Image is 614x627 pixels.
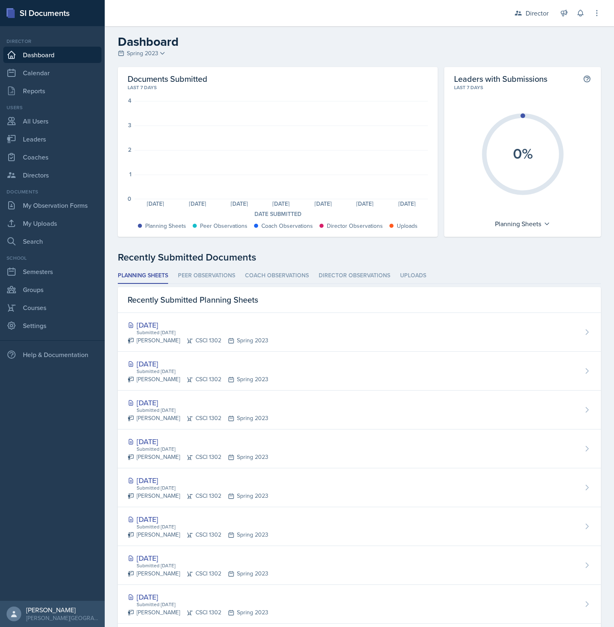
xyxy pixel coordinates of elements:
[128,147,131,153] div: 2
[454,74,547,84] h2: Leaders with Submissions
[319,268,390,284] li: Director Observations
[327,222,383,230] div: Director Observations
[302,201,344,207] div: [DATE]
[178,268,235,284] li: Peer Observations
[136,407,268,414] div: Submitted [DATE]
[3,38,101,45] div: Director
[118,507,601,546] a: [DATE] Submitted [DATE] [PERSON_NAME]CSCI 1302Spring 2023
[118,352,601,391] a: [DATE] Submitted [DATE] [PERSON_NAME]CSCI 1302Spring 2023
[118,313,601,352] a: [DATE] Submitted [DATE] [PERSON_NAME]CSCI 1302Spring 2023
[26,614,98,622] div: [PERSON_NAME][GEOGRAPHIC_DATA]
[129,171,131,177] div: 1
[136,445,268,453] div: Submitted [DATE]
[128,196,131,202] div: 0
[218,201,260,207] div: [DATE]
[128,492,268,500] div: [PERSON_NAME] CSCI 1302 Spring 2023
[386,201,428,207] div: [DATE]
[118,468,601,507] a: [DATE] Submitted [DATE] [PERSON_NAME]CSCI 1302Spring 2023
[118,268,168,284] li: Planning Sheets
[128,358,268,369] div: [DATE]
[128,98,131,103] div: 4
[128,84,428,91] div: Last 7 days
[26,606,98,614] div: [PERSON_NAME]
[3,47,101,63] a: Dashboard
[3,299,101,316] a: Courses
[118,391,601,429] a: [DATE] Submitted [DATE] [PERSON_NAME]CSCI 1302Spring 2023
[3,346,101,363] div: Help & Documentation
[136,523,268,530] div: Submitted [DATE]
[3,281,101,298] a: Groups
[118,585,601,624] a: [DATE] Submitted [DATE] [PERSON_NAME]CSCI 1302Spring 2023
[3,83,101,99] a: Reports
[3,317,101,334] a: Settings
[128,122,131,128] div: 3
[245,268,309,284] li: Coach Observations
[118,546,601,585] a: [DATE] Submitted [DATE] [PERSON_NAME]CSCI 1302Spring 2023
[400,268,426,284] li: Uploads
[128,453,268,461] div: [PERSON_NAME] CSCI 1302 Spring 2023
[136,368,268,375] div: Submitted [DATE]
[118,429,601,468] a: [DATE] Submitted [DATE] [PERSON_NAME]CSCI 1302Spring 2023
[513,143,533,164] text: 0%
[344,201,386,207] div: [DATE]
[261,222,313,230] div: Coach Observations
[136,329,268,336] div: Submitted [DATE]
[3,233,101,249] a: Search
[526,8,549,18] div: Director
[127,49,158,58] span: Spring 2023
[176,201,218,207] div: [DATE]
[136,601,268,608] div: Submitted [DATE]
[3,113,101,129] a: All Users
[3,263,101,280] a: Semesters
[3,65,101,81] a: Calendar
[128,336,268,345] div: [PERSON_NAME] CSCI 1302 Spring 2023
[128,569,268,578] div: [PERSON_NAME] CSCI 1302 Spring 2023
[454,84,591,91] div: Last 7 days
[128,591,268,602] div: [DATE]
[118,250,601,265] div: Recently Submitted Documents
[128,475,268,486] div: [DATE]
[128,210,428,218] div: Date Submitted
[3,167,101,183] a: Directors
[397,222,418,230] div: Uploads
[128,375,268,384] div: [PERSON_NAME] CSCI 1302 Spring 2023
[118,287,601,313] div: Recently Submitted Planning Sheets
[3,215,101,231] a: My Uploads
[491,217,554,230] div: Planning Sheets
[3,254,101,262] div: School
[260,201,302,207] div: [DATE]
[128,608,268,617] div: [PERSON_NAME] CSCI 1302 Spring 2023
[128,74,428,84] h2: Documents Submitted
[128,553,268,564] div: [DATE]
[135,201,176,207] div: [DATE]
[200,222,247,230] div: Peer Observations
[118,34,601,49] h2: Dashboard
[128,514,268,525] div: [DATE]
[3,131,101,147] a: Leaders
[3,197,101,213] a: My Observation Forms
[128,414,268,422] div: [PERSON_NAME] CSCI 1302 Spring 2023
[3,188,101,196] div: Documents
[145,222,186,230] div: Planning Sheets
[128,319,268,330] div: [DATE]
[136,562,268,569] div: Submitted [DATE]
[3,104,101,111] div: Users
[128,397,268,408] div: [DATE]
[128,530,268,539] div: [PERSON_NAME] CSCI 1302 Spring 2023
[128,436,268,447] div: [DATE]
[3,149,101,165] a: Coaches
[136,484,268,492] div: Submitted [DATE]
